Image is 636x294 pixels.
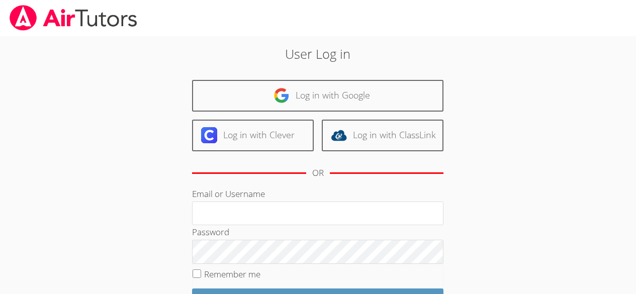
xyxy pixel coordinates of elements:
[192,226,229,238] label: Password
[204,268,260,280] label: Remember me
[9,5,138,31] img: airtutors_banner-c4298cdbf04f3fff15de1276eac7730deb9818008684d7c2e4769d2f7ddbe033.png
[331,127,347,143] img: classlink-logo-d6bb404cc1216ec64c9a2012d9dc4662098be43eaf13dc465df04b49fa7ab582.svg
[192,80,443,112] a: Log in with Google
[192,188,265,200] label: Email or Username
[312,166,324,180] div: OR
[274,87,290,104] img: google-logo-50288ca7cdecda66e5e0955fdab243c47b7ad437acaf1139b6f446037453330a.svg
[192,120,314,151] a: Log in with Clever
[201,127,217,143] img: clever-logo-6eab21bc6e7a338710f1a6ff85c0baf02591cd810cc4098c63d3a4b26e2feb20.svg
[146,44,490,63] h2: User Log in
[322,120,443,151] a: Log in with ClassLink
